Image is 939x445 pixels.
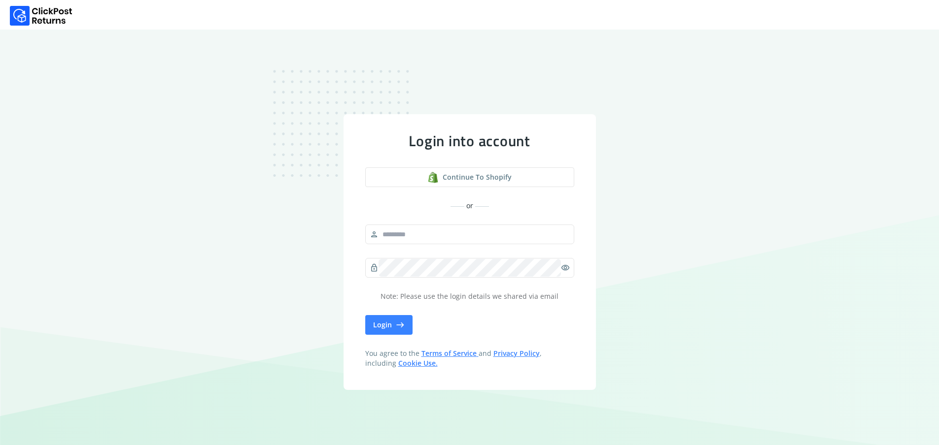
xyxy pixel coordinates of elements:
[398,358,438,368] a: Cookie Use.
[365,291,574,301] p: Note: Please use the login details we shared via email
[370,227,379,241] span: person
[370,261,379,275] span: lock
[421,349,479,358] a: Terms of Service
[365,167,574,187] a: shopify logoContinue to shopify
[10,6,72,26] img: Logo
[365,349,574,368] span: You agree to the and , including
[365,201,574,211] div: or
[365,167,574,187] button: Continue to shopify
[427,172,439,183] img: shopify logo
[365,315,413,335] button: Login east
[365,132,574,150] div: Login into account
[443,172,512,182] span: Continue to shopify
[493,349,540,358] a: Privacy Policy
[561,261,570,275] span: visibility
[396,318,405,332] span: east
